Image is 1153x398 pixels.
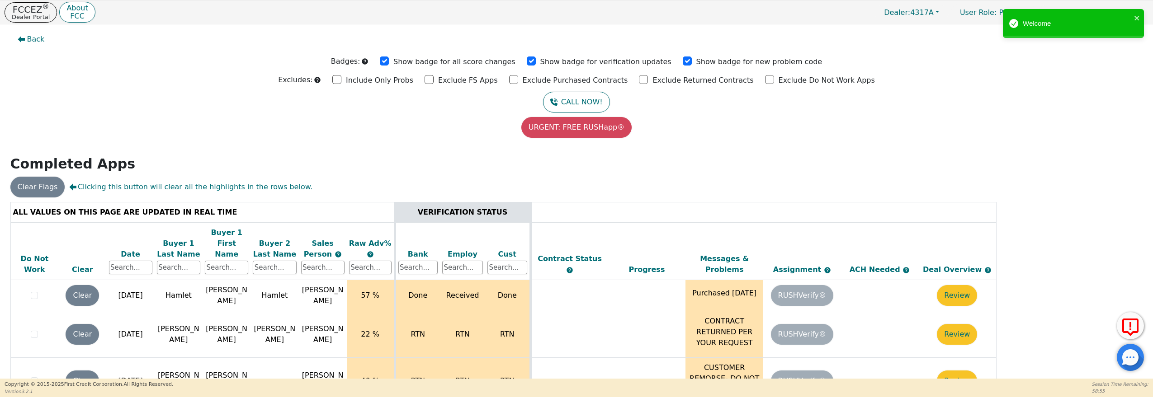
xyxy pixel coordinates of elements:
button: Clear Flags [10,177,65,197]
p: About [66,5,88,12]
p: FCCEZ [12,5,50,14]
input: Search... [109,261,152,274]
span: 22 % [361,330,379,338]
div: VERIFICATION STATUS [398,207,527,218]
td: Received [440,280,485,311]
p: Exclude Returned Contracts [652,75,753,86]
p: CUSTOMER REMORSE- DO NOT RESUBMIT [688,362,761,395]
input: Search... [253,261,296,274]
span: Contract Status [538,254,602,263]
button: Report Error to FCC [1117,312,1144,339]
span: Raw Adv% [349,239,392,248]
input: Search... [301,261,345,274]
button: 4317A:[PERSON_NAME] [1038,5,1148,19]
div: Bank [398,249,438,260]
p: Show badge for new problem code [696,56,822,67]
p: Exclude Do Not Work Apps [779,75,875,86]
span: 4317A [884,8,934,17]
strong: Completed Apps [10,156,136,172]
p: Badges: [331,56,360,67]
p: FCC [66,13,88,20]
span: 57 % [361,291,379,300]
p: Version 3.2.1 [5,388,173,395]
p: Exclude FS Apps [438,75,498,86]
span: Clicking this button will clear all the highlights in the rows below. [69,182,312,192]
button: Back [10,29,52,50]
span: Dealer: [884,8,910,17]
button: close [1134,13,1140,23]
td: Done [395,280,440,311]
input: Search... [205,261,248,274]
p: Show badge for all score changes [393,56,515,67]
button: Clear [66,370,99,391]
button: AboutFCC [59,2,95,23]
p: Dealer Portal [12,14,50,20]
button: CALL NOW! [543,92,610,112]
div: Buyer 2 Last Name [253,238,296,260]
p: Excludes: [278,75,312,85]
td: [PERSON_NAME] [203,311,250,358]
span: [PERSON_NAME] [302,371,344,390]
p: Show badge for verification updates [540,56,671,67]
button: Clear [66,285,99,306]
div: Welcome [1023,19,1131,29]
input: Search... [487,261,527,274]
span: [PERSON_NAME] [302,324,344,344]
td: RTN [485,311,530,358]
div: Buyer 1 Last Name [157,238,200,260]
td: RTN [395,311,440,358]
a: User Role: Primary [951,4,1036,21]
span: 40 % [361,376,379,385]
div: ALL VALUES ON THIS PAGE ARE UPDATED IN REAL TIME [13,207,392,218]
p: Exclude Purchased Contracts [523,75,628,86]
button: Review [937,370,977,391]
button: Review [937,285,977,306]
input: Search... [157,261,200,274]
button: Clear [66,324,99,345]
div: Messages & Problems [688,253,761,275]
span: User Role : [960,8,997,17]
button: URGENT: FREE RUSHapp® [521,117,632,138]
button: Review [937,324,977,345]
p: Primary [951,4,1036,21]
p: Copyright © 2015- 2025 First Credit Corporation. [5,381,173,389]
td: Hamlet [155,280,203,311]
button: Dealer:4317A [874,5,949,19]
td: Done [485,280,530,311]
button: FCCEZ®Dealer Portal [5,2,57,23]
td: [PERSON_NAME] [155,311,203,358]
p: Include Only Probs [346,75,413,86]
p: Purchased [DATE] [688,288,761,299]
td: [PERSON_NAME] [250,311,298,358]
div: Do Not Work [13,253,57,275]
td: RTN [440,311,485,358]
div: Buyer 1 First Name [205,227,248,260]
div: Clear [61,264,104,275]
span: All Rights Reserved. [123,381,173,387]
span: Back [27,34,45,45]
p: Session Time Remaining: [1092,381,1148,388]
p: CONTRACT RETURNED PER YOUR REQUEST [688,316,761,348]
div: Date [109,249,152,260]
input: Search... [349,261,392,274]
div: Progress [610,264,684,275]
p: 58:55 [1092,388,1148,394]
span: [PERSON_NAME] [302,286,344,305]
input: Search... [442,261,483,274]
span: ACH Needed [850,265,903,274]
div: Employ [442,249,483,260]
td: Hamlet [250,280,298,311]
td: [PERSON_NAME] [203,280,250,311]
div: Cust [487,249,527,260]
span: Deal Overview [923,265,992,274]
span: Assignment [773,265,824,274]
input: Search... [398,261,438,274]
td: [DATE] [107,311,155,358]
sup: ® [43,3,49,11]
span: Sales Person [304,239,335,258]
